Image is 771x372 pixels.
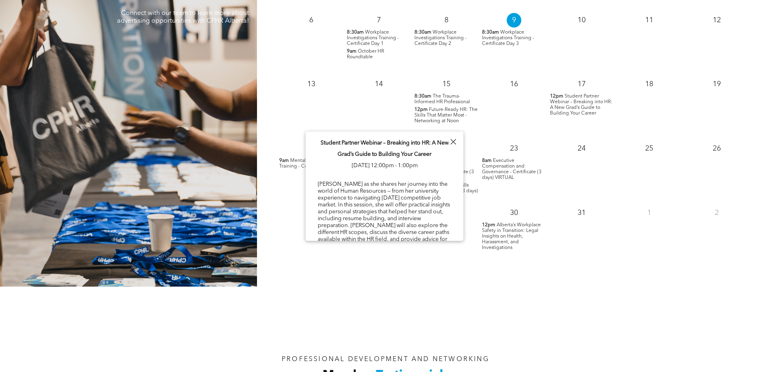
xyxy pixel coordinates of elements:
p: 23 [507,141,521,156]
span: Connect with our team to learn more about advertising opportunities with CPHR Alberta! [117,10,249,24]
span: 9am [279,158,289,164]
p: 13 [304,77,319,91]
p: 27 [304,206,319,220]
span: Workplace Investigations Training - Certificate Day 1 [347,30,399,46]
span: 8:30am [414,30,431,35]
span: October HR Roundtable [347,49,384,60]
span: 8:30am [482,30,499,35]
span: Workplace Investigations Training - Certificate Day 2 [414,30,467,46]
p: 15 [439,77,454,91]
span: PROFESSIONAL DEVELOPMENT AND NETWORKING [282,356,489,363]
span: Workplace Investigations Training - Certificate Day 3 [482,30,534,46]
p: 20 [304,141,319,156]
p: 14 [372,77,386,91]
span: Alberta’s Workplace Safety in Transition: Legal Insights on Health, Harassment, and Investigations [482,223,541,250]
span: Student Partner Webinar – Breaking into HR: A New Grad’s Guide to Building Your Career [321,140,449,157]
p: 8 [439,13,454,28]
p: 6 [304,13,319,28]
span: Executive Compensation and Governance - Certificate (3 days) VIRTUAL [482,158,542,180]
p: 24 [574,141,589,156]
p: 16 [507,77,521,91]
p: 11 [642,13,656,28]
p: 9 [507,13,521,28]
span: The Trauma-Informed HR Professional [414,94,470,104]
span: Future-Ready HR: The Skills That Matter Most - Networking at Noon [414,107,478,123]
p: 19 [709,77,724,91]
span: 8:30am [414,94,431,99]
p: 7 [372,13,386,28]
p: 31 [574,206,589,220]
span: 12pm [482,222,495,228]
p: 12 [709,13,724,28]
span: [DATE] 12:00pm - 1:00pm [352,163,418,168]
span: 8:30am [347,30,364,35]
span: Mental Health Skills Training - Certificate (3 days) [279,158,343,169]
p: 17 [574,77,589,91]
p: 26 [709,141,724,156]
p: 1 [642,206,656,220]
p: 18 [642,77,656,91]
span: 8am [482,158,492,164]
p: 2 [709,206,724,220]
p: 10 [574,13,589,28]
span: 12pm [550,94,563,99]
p: 30 [507,206,521,220]
p: 25 [642,141,656,156]
span: 12pm [414,107,428,113]
span: Student Partner Webinar – Breaking into HR: A New Grad’s Guide to Building Your Career [550,94,612,116]
span: 9am [347,49,357,54]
